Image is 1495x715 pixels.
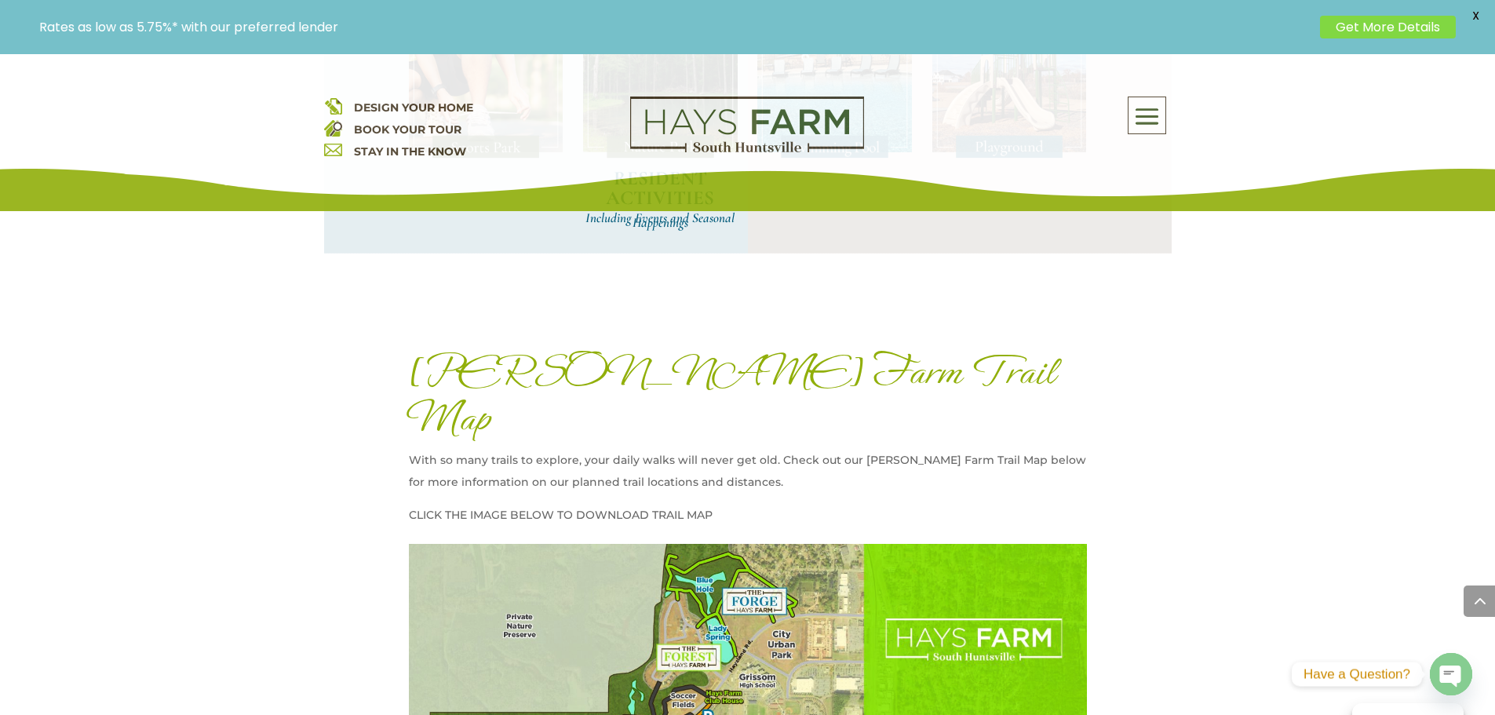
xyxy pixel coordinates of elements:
a: hays farm homes huntsville development [630,142,864,156]
a: DESIGN YOUR HOME [354,100,473,115]
img: Logo [630,97,864,153]
p: Rates as low as 5.75%* with our preferred lender [39,20,1312,35]
span: X [1464,4,1487,27]
img: design your home [324,97,342,115]
h1: [PERSON_NAME] Farm Trail Map [409,348,1087,449]
h4: Including Events and Seasonal Happenings [583,216,738,232]
a: STAY IN THE KNOW [354,144,466,159]
p: With so many trails to explore, your daily walks will never get old. Check out our [PERSON_NAME] ... [409,449,1087,504]
a: BOOK YOUR TOUR [354,122,461,137]
a: Get More Details [1320,16,1456,38]
p: CLICK THE IMAGE BELOW TO DOWNLOAD TRAIL MAP [409,504,1087,526]
img: book your home tour [324,119,342,137]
